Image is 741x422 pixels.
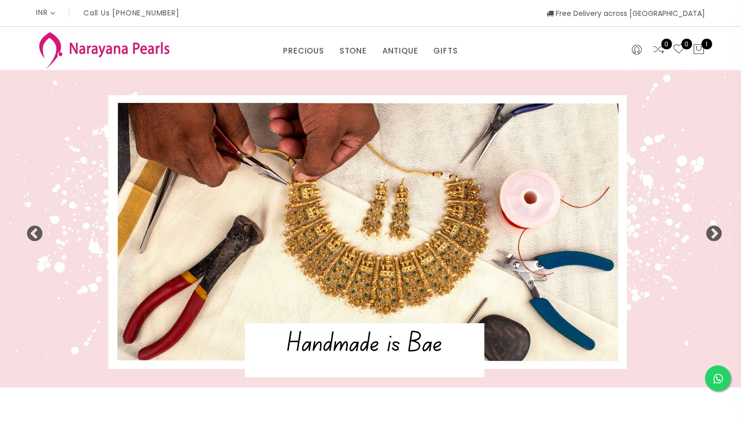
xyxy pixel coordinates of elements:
[382,43,418,59] a: ANTIQUE
[701,39,712,49] span: 1
[693,43,705,57] button: 1
[681,39,692,49] span: 0
[705,225,715,236] button: Next
[26,225,36,236] button: Previous
[652,43,665,57] a: 0
[340,43,367,59] a: STONE
[673,43,685,57] a: 0
[433,43,457,59] a: GIFTS
[83,9,180,16] p: Call Us [PHONE_NUMBER]
[283,43,324,59] a: PRECIOUS
[661,39,672,49] span: 0
[546,8,705,19] span: Free Delivery across [GEOGRAPHIC_DATA]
